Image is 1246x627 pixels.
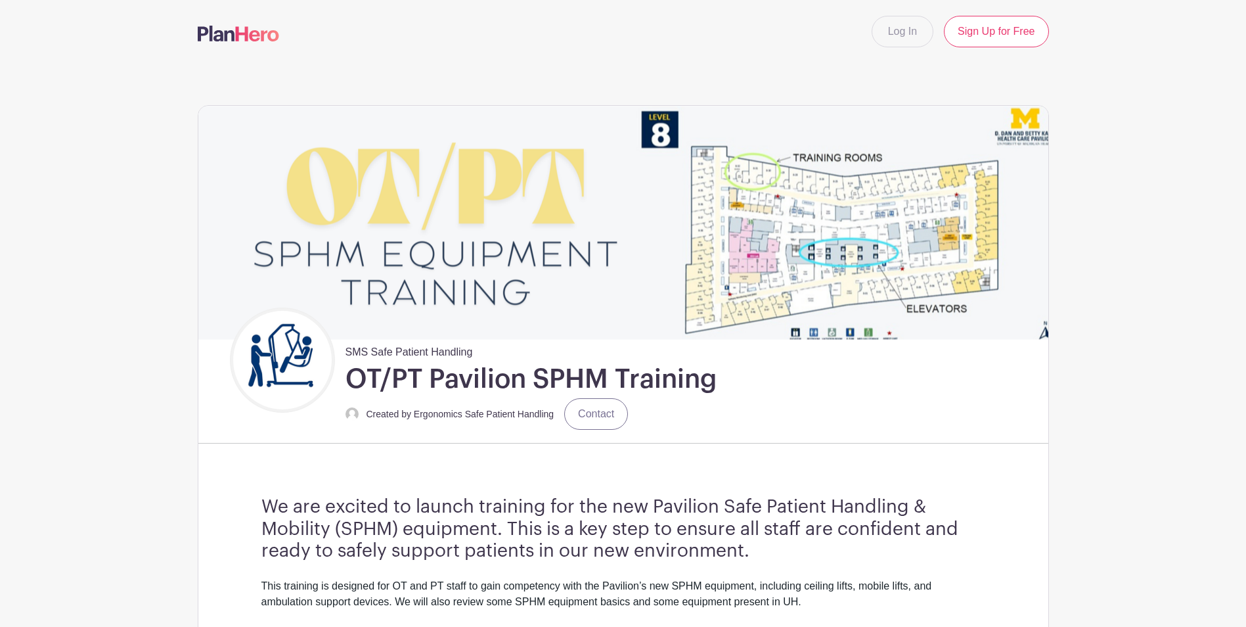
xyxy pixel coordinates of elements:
img: Untitled%20design.png [233,311,332,409]
img: default-ce2991bfa6775e67f084385cd625a349d9dcbb7a52a09fb2fda1e96e2d18dcdb.png [345,407,359,421]
a: Sign Up for Free [944,16,1048,47]
div: This training is designed for OT and PT staff to gain competency with the Pavilion’s new SPHM equ... [261,578,985,626]
a: Log In [872,16,933,47]
h3: We are excited to launch training for the new Pavilion Safe Patient Handling & Mobility (SPHM) eq... [261,496,985,563]
img: event_banner_9671.png [198,106,1048,339]
a: Contact [564,398,628,430]
span: SMS Safe Patient Handling [345,339,473,360]
h1: OT/PT Pavilion SPHM Training [345,363,717,396]
small: Created by Ergonomics Safe Patient Handling [367,409,554,419]
img: logo-507f7623f17ff9eddc593b1ce0a138ce2505c220e1c5a4e2b4648c50719b7d32.svg [198,26,279,41]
